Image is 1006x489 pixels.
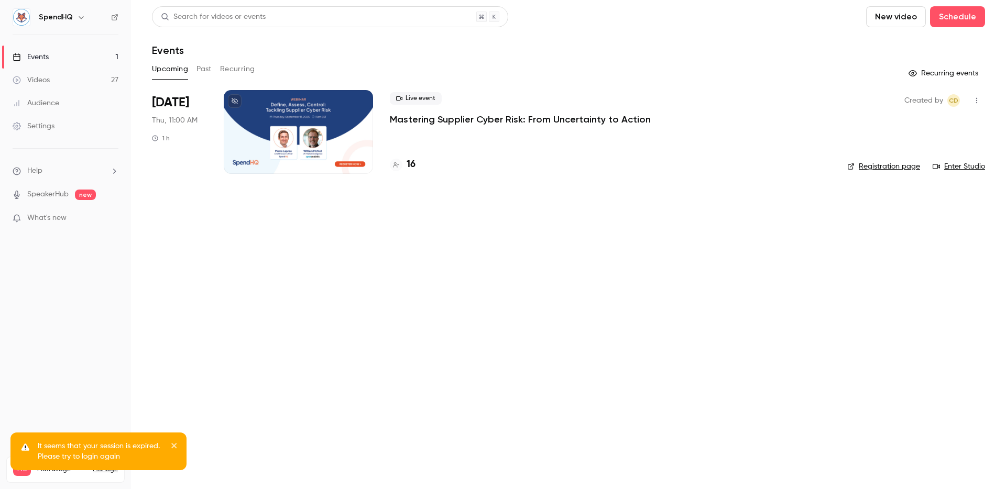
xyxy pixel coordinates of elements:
[390,113,651,126] a: Mastering Supplier Cyber Risk: From Uncertainty to Action
[866,6,926,27] button: New video
[390,158,415,172] a: 16
[13,121,54,131] div: Settings
[933,161,985,172] a: Enter Studio
[904,65,985,82] button: Recurring events
[38,441,163,462] p: It seems that your session is expired. Please try to login again
[152,134,170,142] div: 1 h
[171,441,178,453] button: close
[13,9,30,26] img: SpendHQ
[27,213,67,224] span: What's new
[152,90,207,174] div: Sep 11 Thu, 11:00 AM (America/New York)
[75,190,96,200] span: new
[13,52,49,62] div: Events
[847,161,920,172] a: Registration page
[39,12,73,23] h6: SpendHQ
[949,94,958,107] span: CD
[407,158,415,172] h4: 16
[13,75,50,85] div: Videos
[930,6,985,27] button: Schedule
[13,165,118,176] li: help-dropdown-opener
[152,61,188,77] button: Upcoming
[13,98,59,108] div: Audience
[152,94,189,111] span: [DATE]
[220,61,255,77] button: Recurring
[152,44,184,57] h1: Events
[904,94,943,107] span: Created by
[196,61,212,77] button: Past
[27,165,42,176] span: Help
[390,92,442,105] span: Live event
[152,115,198,126] span: Thu, 11:00 AM
[27,189,69,200] a: SpeakerHub
[161,12,266,23] div: Search for videos or events
[947,94,960,107] span: Colin Daymude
